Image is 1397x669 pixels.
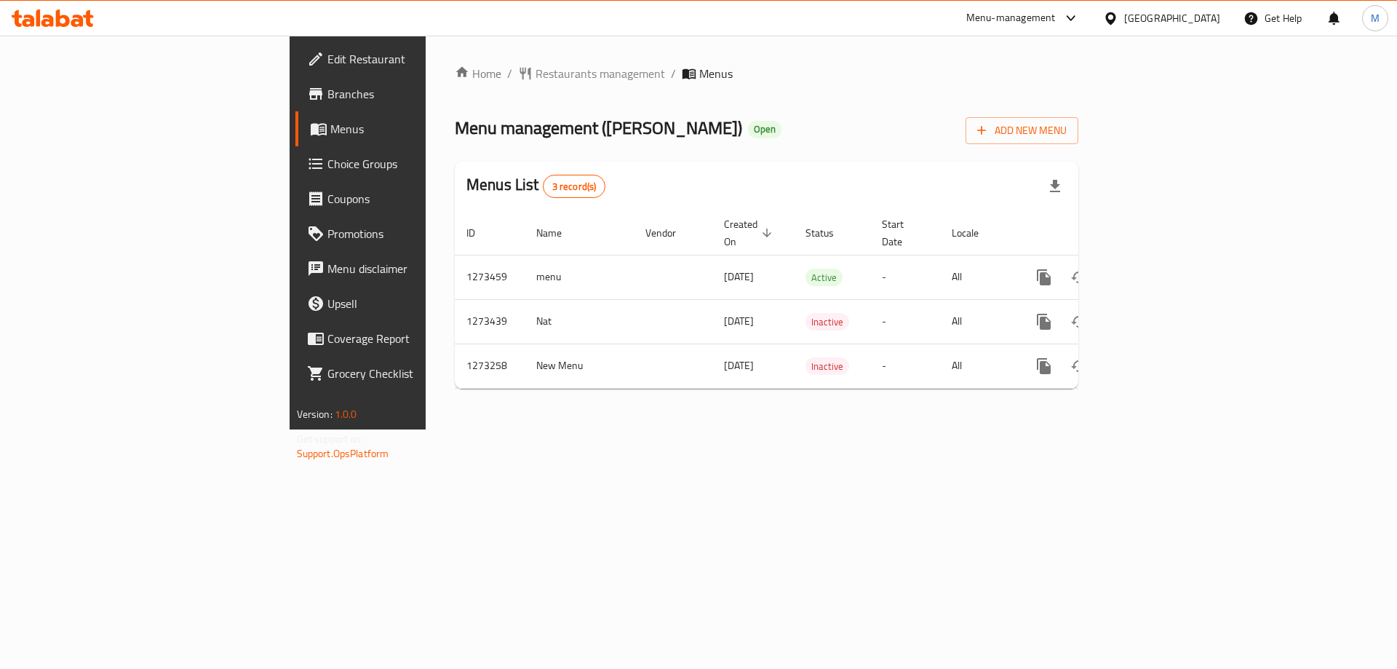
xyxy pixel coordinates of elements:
span: 1.0.0 [335,405,357,424]
span: ID [466,224,494,242]
span: Open [748,123,781,135]
div: Open [748,121,781,138]
h2: Menus List [466,174,605,198]
a: Grocery Checklist [295,356,523,391]
span: Edit Restaurant [327,50,512,68]
a: Promotions [295,216,523,251]
span: Vendor [645,224,695,242]
span: Menus [699,65,733,82]
a: Support.OpsPlatform [297,444,389,463]
span: Restaurants management [536,65,665,82]
a: Menus [295,111,523,146]
span: Locale [952,224,998,242]
a: Restaurants management [518,65,665,82]
span: Name [536,224,581,242]
span: Promotions [327,225,512,242]
button: more [1027,349,1062,384]
a: Choice Groups [295,146,523,181]
span: [DATE] [724,312,754,330]
span: Choice Groups [327,155,512,173]
td: - [870,344,940,388]
td: All [940,299,1015,344]
span: Add New Menu [977,122,1067,140]
span: Inactive [805,314,849,330]
div: Export file [1038,169,1072,204]
span: Active [805,269,843,286]
span: [DATE] [724,267,754,286]
th: Actions [1015,211,1178,256]
table: enhanced table [455,211,1178,389]
div: [GEOGRAPHIC_DATA] [1124,10,1220,26]
span: Menu disclaimer [327,260,512,277]
button: more [1027,260,1062,295]
span: Upsell [327,295,512,312]
td: New Menu [525,344,634,388]
span: Menus [330,120,512,138]
span: Created On [724,215,776,250]
span: Branches [327,85,512,103]
a: Branches [295,76,523,111]
button: Change Status [1062,349,1096,384]
span: Grocery Checklist [327,365,512,382]
a: Upsell [295,286,523,321]
span: Status [805,224,853,242]
span: Coverage Report [327,330,512,347]
span: Menu management ( [PERSON_NAME] ) [455,111,742,144]
div: Inactive [805,313,849,330]
div: Menu-management [966,9,1056,27]
a: Coverage Report [295,321,523,356]
div: Inactive [805,357,849,375]
a: Menu disclaimer [295,251,523,286]
span: Inactive [805,358,849,375]
button: Change Status [1062,260,1096,295]
button: Change Status [1062,304,1096,339]
button: more [1027,304,1062,339]
a: Edit Restaurant [295,41,523,76]
span: [DATE] [724,356,754,375]
nav: breadcrumb [455,65,1078,82]
a: Coupons [295,181,523,216]
td: - [870,255,940,299]
span: Version: [297,405,333,424]
span: Get support on: [297,429,364,448]
span: Start Date [882,215,923,250]
div: Total records count [543,175,606,198]
td: All [940,255,1015,299]
span: 3 record(s) [544,180,605,194]
td: All [940,344,1015,388]
button: Add New Menu [966,117,1078,144]
span: M [1371,10,1380,26]
td: menu [525,255,634,299]
span: Coupons [327,190,512,207]
td: Nat [525,299,634,344]
li: / [671,65,676,82]
td: - [870,299,940,344]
